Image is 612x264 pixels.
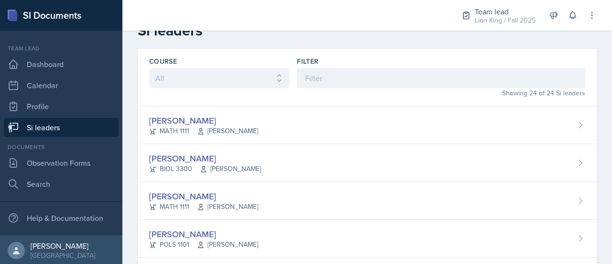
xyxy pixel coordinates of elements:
div: MATH 1111 [149,126,258,136]
a: Dashboard [4,55,119,74]
a: Calendar [4,76,119,95]
div: [PERSON_NAME] [31,241,95,251]
span: [PERSON_NAME] [197,240,258,250]
span: [PERSON_NAME] [200,164,261,174]
div: Help & Documentation [4,208,119,228]
span: [PERSON_NAME] [197,202,258,212]
label: Course [149,57,177,66]
div: Showing 24 of 24 Si leaders [297,88,585,98]
div: Documents [4,143,119,151]
div: [PERSON_NAME] [149,114,258,127]
div: [PERSON_NAME] [149,228,258,241]
div: Team lead [4,44,119,53]
div: [GEOGRAPHIC_DATA] [31,251,95,260]
div: POLS 1101 [149,240,258,250]
label: Filter [297,57,318,66]
a: [PERSON_NAME] POLS 1101[PERSON_NAME] [138,220,597,258]
h2: Si leaders [138,22,597,39]
div: Team lead [475,6,535,17]
div: MATH 1111 [149,202,258,212]
a: Observation Forms [4,153,119,172]
a: Search [4,174,119,194]
div: [PERSON_NAME] [149,190,258,203]
a: Profile [4,97,119,116]
div: [PERSON_NAME] [149,152,261,165]
a: [PERSON_NAME] MATH 1111[PERSON_NAME] [138,106,597,144]
span: [PERSON_NAME] [197,126,258,136]
div: Lion King / Fall 2025 [475,15,535,25]
div: BIOL 3300 [149,164,261,174]
a: Si leaders [4,118,119,137]
a: [PERSON_NAME] BIOL 3300[PERSON_NAME] [138,144,597,182]
a: [PERSON_NAME] MATH 1111[PERSON_NAME] [138,182,597,220]
input: Filter [297,68,585,88]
